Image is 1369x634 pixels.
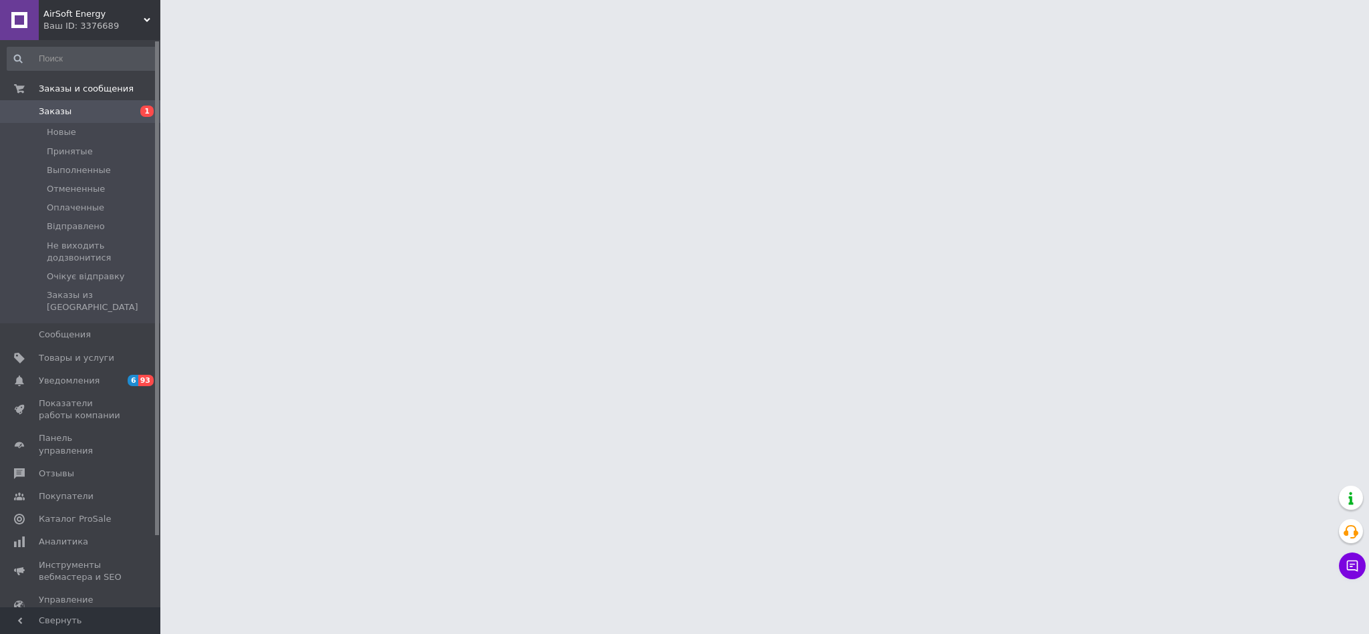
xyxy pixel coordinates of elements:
[128,375,138,386] span: 6
[47,240,156,264] span: Не виходить додзвонитися
[39,106,71,118] span: Заказы
[1339,552,1366,579] button: Чат с покупателем
[39,398,124,422] span: Показатели работы компании
[47,183,105,195] span: Отмененные
[39,329,91,341] span: Сообщения
[39,490,94,502] span: Покупатели
[140,106,154,117] span: 1
[39,83,134,95] span: Заказы и сообщения
[39,559,124,583] span: Инструменты вебмастера и SEO
[47,220,105,232] span: Відправлено
[47,164,111,176] span: Выполненные
[39,468,74,480] span: Отзывы
[47,146,93,158] span: Принятые
[47,289,156,313] span: Заказы из [GEOGRAPHIC_DATA]
[39,594,124,618] span: Управление сайтом
[43,8,144,20] span: AirSoft Energy
[39,432,124,456] span: Панель управления
[7,47,158,71] input: Поиск
[47,271,125,283] span: Очікує відправку
[47,202,104,214] span: Оплаченные
[43,20,160,32] div: Ваш ID: 3376689
[138,375,154,386] span: 93
[39,352,114,364] span: Товары и услуги
[39,375,100,387] span: Уведомления
[39,513,111,525] span: Каталог ProSale
[47,126,76,138] span: Новые
[39,536,88,548] span: Аналитика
